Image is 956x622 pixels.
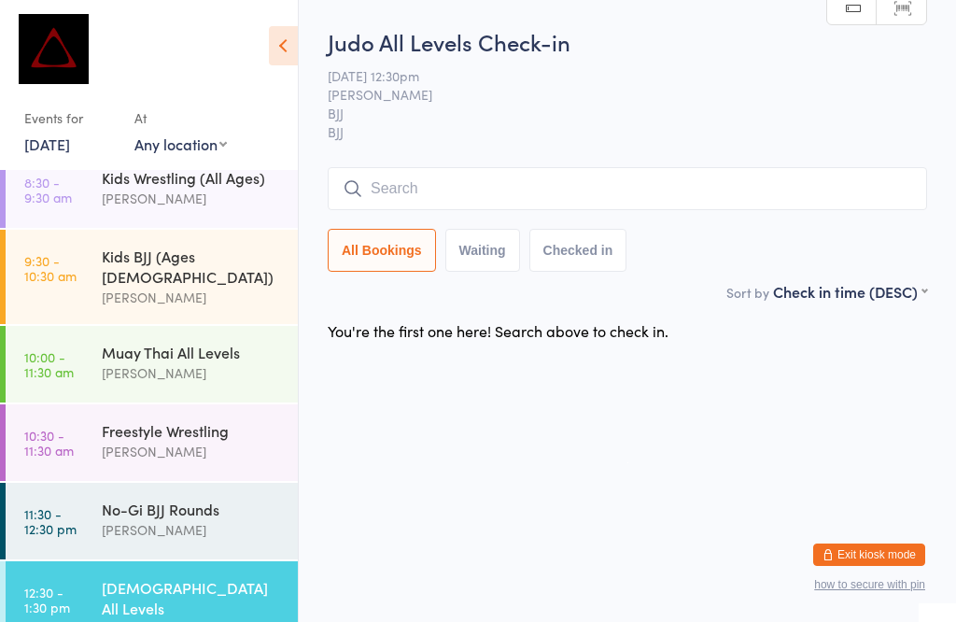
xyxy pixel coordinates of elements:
[328,229,436,272] button: All Bookings
[102,577,282,618] div: [DEMOGRAPHIC_DATA] All Levels
[102,246,282,287] div: Kids BJJ (Ages [DEMOGRAPHIC_DATA])
[529,229,627,272] button: Checked in
[102,287,282,308] div: [PERSON_NAME]
[328,85,898,104] span: [PERSON_NAME]
[24,253,77,283] time: 9:30 - 10:30 am
[6,151,298,228] a: 8:30 -9:30 amKids Wrestling (All Ages)[PERSON_NAME]
[24,349,74,379] time: 10:00 - 11:30 am
[328,320,668,341] div: You're the first one here! Search above to check in.
[328,104,898,122] span: BJJ
[24,175,72,205] time: 8:30 - 9:30 am
[102,342,282,362] div: Muay Thai All Levels
[102,188,282,209] div: [PERSON_NAME]
[102,167,282,188] div: Kids Wrestling (All Ages)
[102,519,282,541] div: [PERSON_NAME]
[445,229,520,272] button: Waiting
[24,506,77,536] time: 11:30 - 12:30 pm
[813,544,925,566] button: Exit kiosk mode
[814,578,925,591] button: how to secure with pin
[773,281,927,302] div: Check in time (DESC)
[24,428,74,458] time: 10:30 - 11:30 am
[24,103,116,134] div: Events for
[6,326,298,403] a: 10:00 -11:30 amMuay Thai All Levels[PERSON_NAME]
[6,230,298,324] a: 9:30 -10:30 amKids BJJ (Ages [DEMOGRAPHIC_DATA])[PERSON_NAME]
[102,441,282,462] div: [PERSON_NAME]
[726,283,769,302] label: Sort by
[134,103,227,134] div: At
[6,404,298,481] a: 10:30 -11:30 amFreestyle Wrestling[PERSON_NAME]
[134,134,227,154] div: Any location
[102,362,282,384] div: [PERSON_NAME]
[6,483,298,559] a: 11:30 -12:30 pmNo-Gi BJJ Rounds[PERSON_NAME]
[19,14,89,84] img: Dominance MMA Thomastown
[328,122,927,141] span: BJJ
[328,66,898,85] span: [DATE] 12:30pm
[328,167,927,210] input: Search
[102,420,282,441] div: Freestyle Wrestling
[102,499,282,519] div: No-Gi BJJ Rounds
[24,585,70,615] time: 12:30 - 1:30 pm
[328,26,927,57] h2: Judo All Levels Check-in
[24,134,70,154] a: [DATE]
